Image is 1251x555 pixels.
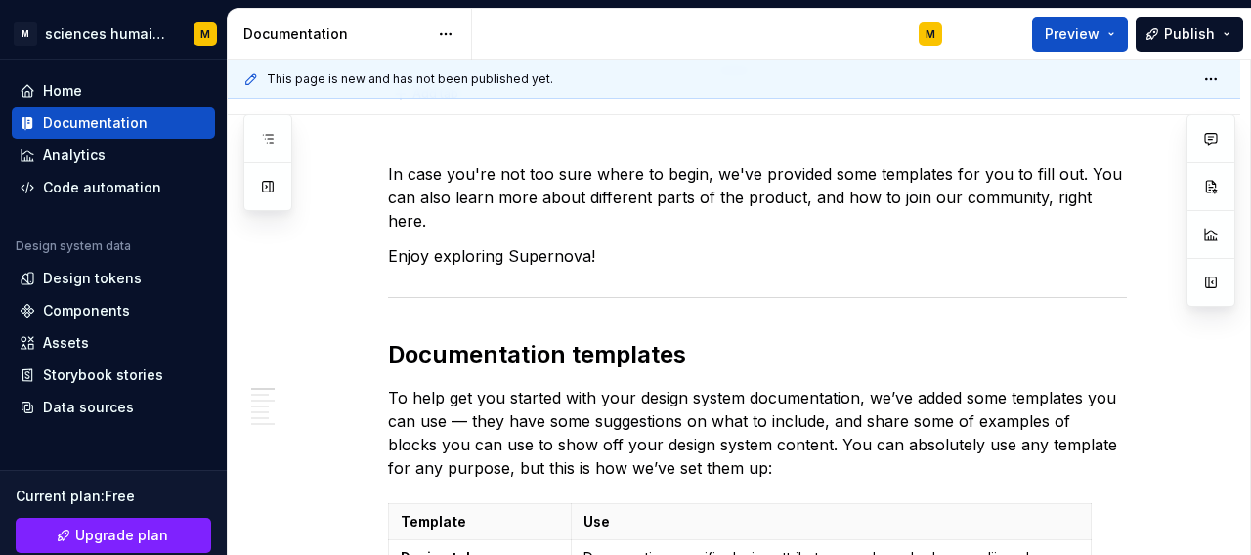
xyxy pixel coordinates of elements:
[75,526,168,545] span: Upgrade plan
[388,339,1127,370] h2: Documentation templates
[200,26,210,42] div: M
[583,512,1078,532] p: Use
[267,71,553,87] span: This page is new and has not been published yet.
[12,75,215,107] a: Home
[12,392,215,423] a: Data sources
[1136,17,1243,52] button: Publish
[1032,17,1128,52] button: Preview
[12,140,215,171] a: Analytics
[14,22,37,46] div: M
[43,398,134,417] div: Data sources
[16,518,211,553] a: Upgrade plan
[43,301,130,320] div: Components
[12,263,215,294] a: Design tokens
[43,178,161,197] div: Code automation
[43,146,106,165] div: Analytics
[1164,24,1215,44] span: Publish
[12,172,215,203] a: Code automation
[43,333,89,353] div: Assets
[43,81,82,101] div: Home
[388,162,1127,233] p: In case you're not too sure where to begin, we've provided some templates for you to fill out. Yo...
[45,24,170,44] div: sciences humaines
[12,107,215,139] a: Documentation
[926,26,935,42] div: M
[1045,24,1100,44] span: Preview
[12,327,215,359] a: Assets
[12,295,215,326] a: Components
[401,512,559,532] p: Template
[388,244,1127,268] p: Enjoy exploring Supernova!
[43,365,163,385] div: Storybook stories
[43,113,148,133] div: Documentation
[12,360,215,391] a: Storybook stories
[388,386,1127,480] p: To help get you started with your design system documentation, we’ve added some templates you can...
[243,24,428,44] div: Documentation
[16,238,131,254] div: Design system data
[16,487,211,506] div: Current plan : Free
[43,269,142,288] div: Design tokens
[4,13,223,55] button: Msciences humainesM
